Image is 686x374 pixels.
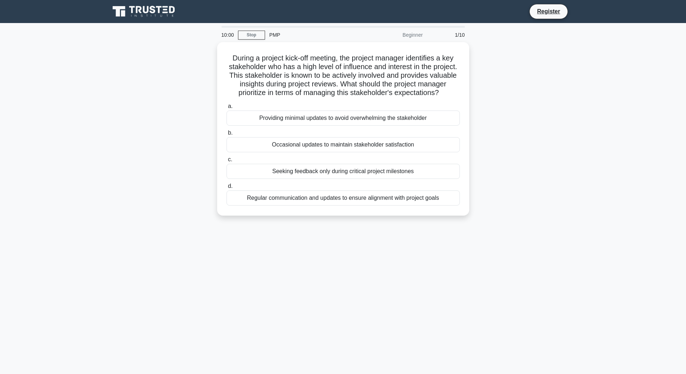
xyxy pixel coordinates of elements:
a: Stop [238,31,265,40]
div: Regular communication and updates to ensure alignment with project goals [227,190,460,206]
span: b. [228,130,233,136]
span: a. [228,103,233,109]
div: 1/10 [427,28,469,42]
a: Register [533,7,564,16]
div: Beginner [364,28,427,42]
div: PMP [265,28,364,42]
span: c. [228,156,232,162]
div: Occasional updates to maintain stakeholder satisfaction [227,137,460,152]
h5: During a project kick-off meeting, the project manager identifies a key stakeholder who has a hig... [226,54,461,98]
span: d. [228,183,233,189]
div: Providing minimal updates to avoid overwhelming the stakeholder [227,111,460,126]
div: Seeking feedback only during critical project milestones [227,164,460,179]
div: 10:00 [217,28,238,42]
